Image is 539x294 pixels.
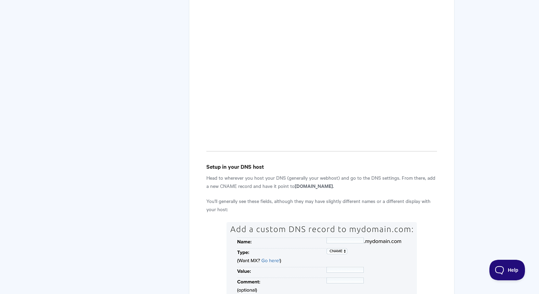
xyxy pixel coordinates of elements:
[206,8,437,138] iframe: Vimeo video player
[489,260,525,280] iframe: Toggle Customer Support
[206,197,437,213] p: You'll generally see these fields, although they may have slightly different names or a different...
[206,162,437,171] h4: Setup in your DNS host
[206,174,437,190] p: Head to wherever you host your DNS (generally your webhost) and go to the DNS settings. From ther...
[295,182,333,189] strong: [DOMAIN_NAME]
